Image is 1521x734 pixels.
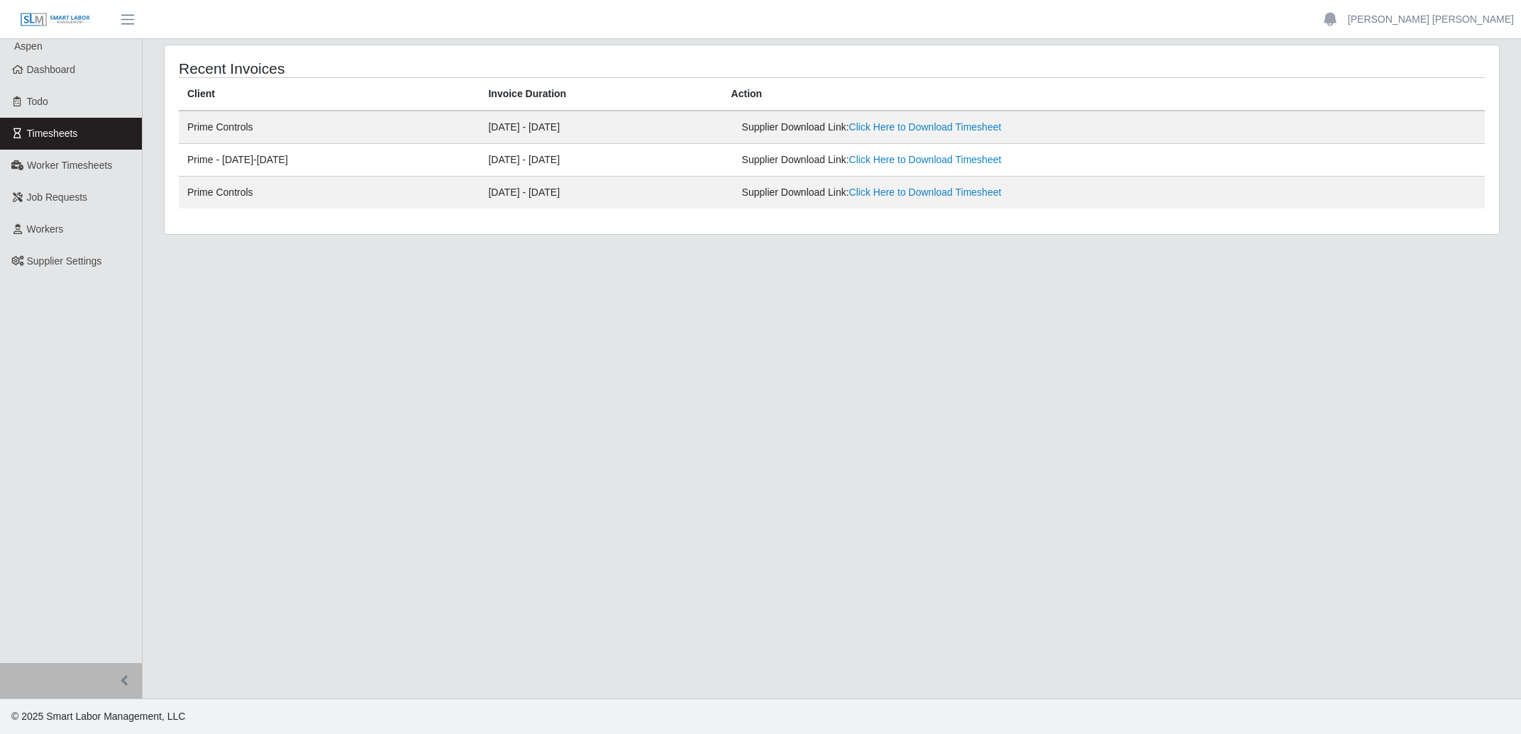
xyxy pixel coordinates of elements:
[179,144,480,177] td: Prime - [DATE]-[DATE]
[742,152,1217,167] div: Supplier Download Link:
[11,711,185,722] span: © 2025 Smart Labor Management, LLC
[27,128,78,139] span: Timesheets
[27,255,102,267] span: Supplier Settings
[27,223,64,235] span: Workers
[480,78,722,111] th: Invoice Duration
[480,177,722,209] td: [DATE] - [DATE]
[179,78,480,111] th: Client
[742,120,1217,135] div: Supplier Download Link:
[27,64,76,75] span: Dashboard
[480,111,722,144] td: [DATE] - [DATE]
[14,40,43,52] span: Aspen
[1348,12,1514,27] a: [PERSON_NAME] [PERSON_NAME]
[179,177,480,209] td: Prime Controls
[849,121,1002,133] a: Click Here to Download Timesheet
[723,78,1485,111] th: Action
[179,60,711,77] h4: Recent Invoices
[27,160,112,171] span: Worker Timesheets
[849,154,1002,165] a: Click Here to Download Timesheet
[20,12,91,28] img: SLM Logo
[849,187,1002,198] a: Click Here to Download Timesheet
[27,191,88,203] span: Job Requests
[480,144,722,177] td: [DATE] - [DATE]
[179,111,480,144] td: Prime Controls
[742,185,1217,200] div: Supplier Download Link:
[27,96,48,107] span: Todo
